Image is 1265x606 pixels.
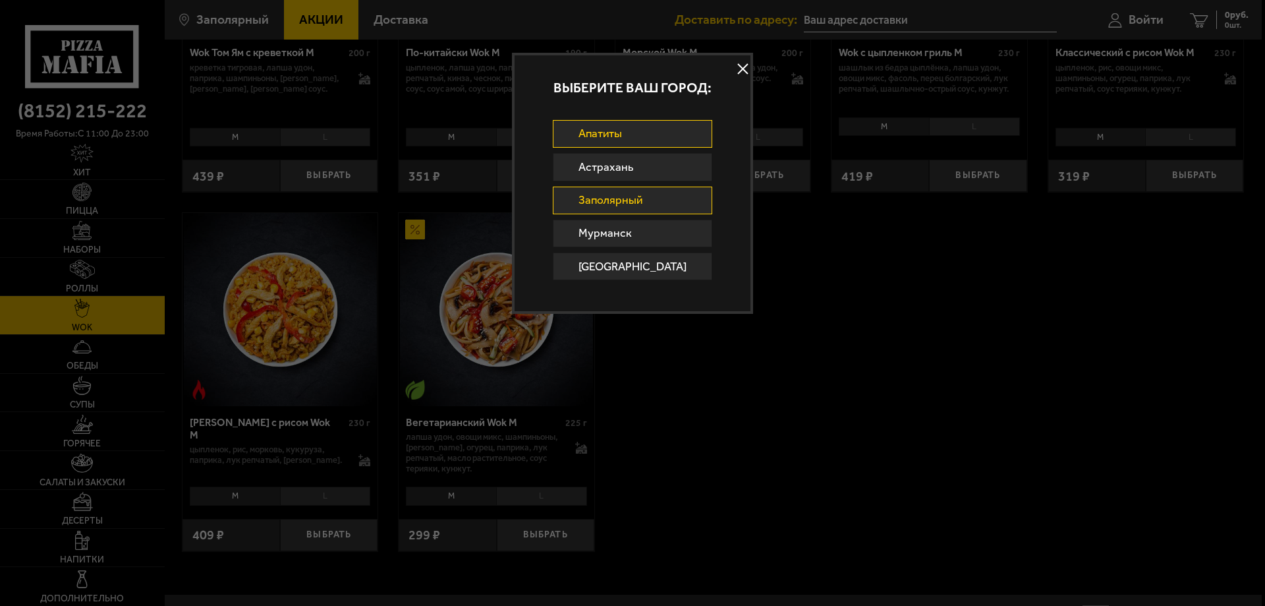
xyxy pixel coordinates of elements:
[553,153,713,181] a: Астрахань
[515,80,750,94] p: Выберите ваш город:
[553,253,713,280] a: [GEOGRAPHIC_DATA]
[553,220,713,247] a: Мурманск
[553,120,713,148] a: Апатиты
[553,187,713,214] a: Заполярный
